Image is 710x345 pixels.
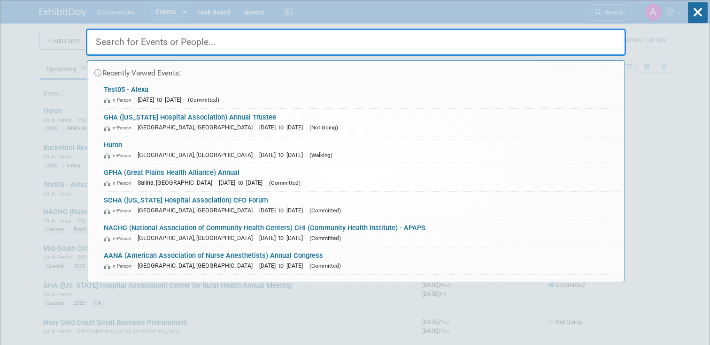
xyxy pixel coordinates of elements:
input: Search for Events or People... [86,29,626,56]
span: In-Person [104,97,136,103]
span: In-Person [104,152,136,158]
span: In-Person [104,125,136,131]
a: Test05 - Alexa In-Person [DATE] to [DATE] (Committed) [99,81,620,108]
span: [GEOGRAPHIC_DATA], [GEOGRAPHIC_DATA] [138,124,257,131]
span: [GEOGRAPHIC_DATA], [GEOGRAPHIC_DATA] [138,262,257,269]
span: (Committed) [309,262,341,269]
span: Salina, [GEOGRAPHIC_DATA] [138,179,217,186]
a: AANA (American Association of Nurse Anesthetists) Annual Congress In-Person [GEOGRAPHIC_DATA], [G... [99,247,620,274]
div: Recently Viewed Events: [92,61,620,81]
span: In-Person [104,208,136,214]
span: [DATE] to [DATE] [259,234,308,241]
span: [GEOGRAPHIC_DATA], [GEOGRAPHIC_DATA] [138,234,257,241]
span: [DATE] to [DATE] [219,179,267,186]
span: (Committed) [309,235,341,241]
span: [GEOGRAPHIC_DATA], [GEOGRAPHIC_DATA] [138,151,257,158]
a: SCHA ([US_STATE] Hospital Association) CFO Forum In-Person [GEOGRAPHIC_DATA], [GEOGRAPHIC_DATA] [... [99,192,620,219]
a: GHA ([US_STATE] Hospital Association) Annual Trustee In-Person [GEOGRAPHIC_DATA], [GEOGRAPHIC_DAT... [99,109,620,136]
a: Huron In-Person [GEOGRAPHIC_DATA], [GEOGRAPHIC_DATA] [DATE] to [DATE] (Walking) [99,136,620,164]
span: (Committed) [188,97,219,103]
span: [GEOGRAPHIC_DATA], [GEOGRAPHIC_DATA] [138,207,257,214]
span: (Not Going) [309,124,338,131]
span: (Committed) [309,207,341,214]
span: In-Person [104,235,136,241]
span: [DATE] to [DATE] [138,96,186,103]
span: [DATE] to [DATE] [259,151,308,158]
span: In-Person [104,263,136,269]
span: (Walking) [309,152,332,158]
a: GPHA (Great Plains Health Alliance) Annual In-Person Salina, [GEOGRAPHIC_DATA] [DATE] to [DATE] (... [99,164,620,191]
span: [DATE] to [DATE] [259,262,308,269]
span: In-Person [104,180,136,186]
a: NACHC (National Association of Community Health Centers) CHI (Community Health Institute) - APAPS... [99,219,620,247]
span: (Committed) [269,180,301,186]
span: [DATE] to [DATE] [259,124,308,131]
span: [DATE] to [DATE] [259,207,308,214]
